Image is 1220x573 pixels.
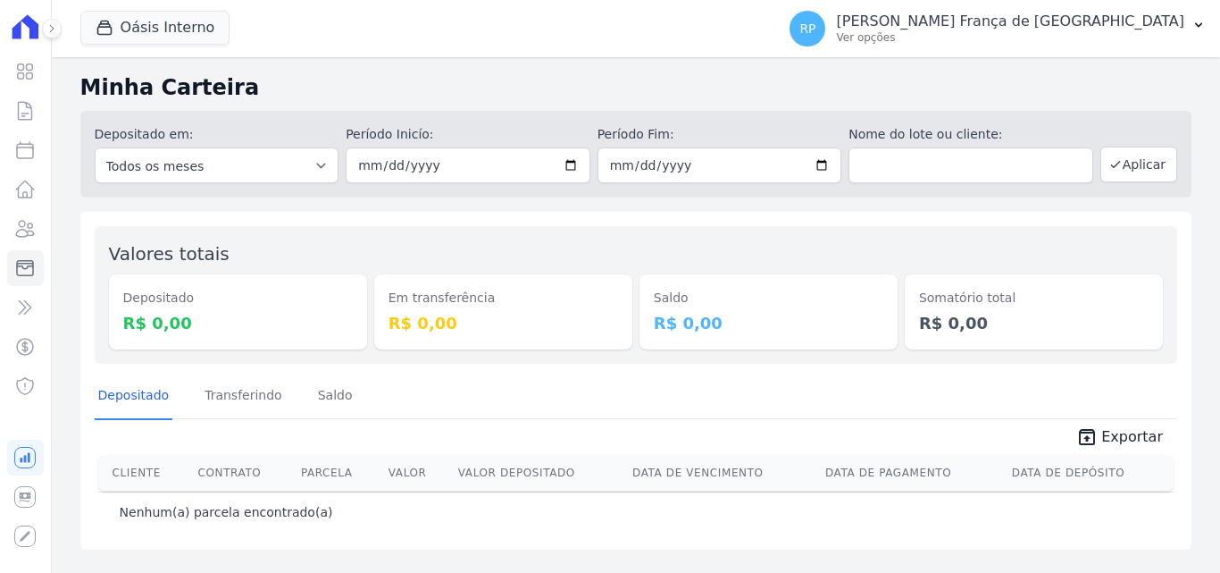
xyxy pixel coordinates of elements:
span: Exportar [1101,426,1163,448]
a: Depositado [95,374,173,420]
th: Data de Pagamento [818,455,1005,491]
th: Data de Vencimento [625,455,818,491]
button: Aplicar [1100,147,1177,182]
dt: Em transferência [389,289,618,308]
h2: Minha Carteira [80,72,1191,104]
p: [PERSON_NAME] França de [GEOGRAPHIC_DATA] [836,13,1184,30]
a: unarchive Exportar [1062,426,1177,451]
label: Depositado em: [95,127,194,141]
dd: R$ 0,00 [919,311,1149,335]
label: Período Fim: [597,125,842,144]
label: Valores totais [109,243,230,265]
button: Oásis Interno [80,11,230,45]
th: Valor [381,455,451,491]
p: Ver opções [836,30,1184,45]
label: Nome do lote ou cliente: [848,125,1093,144]
i: unarchive [1076,426,1098,448]
a: Saldo [314,374,356,420]
th: Parcela [294,455,381,491]
th: Contrato [191,455,294,491]
a: Transferindo [201,374,286,420]
th: Valor Depositado [451,455,625,491]
th: Cliente [98,455,191,491]
dt: Somatório total [919,289,1149,308]
span: RP [799,22,815,35]
dd: R$ 0,00 [389,311,618,335]
label: Período Inicío: [346,125,590,144]
dt: Depositado [123,289,353,308]
p: Nenhum(a) parcela encontrado(a) [120,503,333,521]
button: RP [PERSON_NAME] França de [GEOGRAPHIC_DATA] Ver opções [775,4,1220,54]
dt: Saldo [654,289,883,308]
th: Data de Depósito [1005,455,1174,491]
dd: R$ 0,00 [654,311,883,335]
dd: R$ 0,00 [123,311,353,335]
